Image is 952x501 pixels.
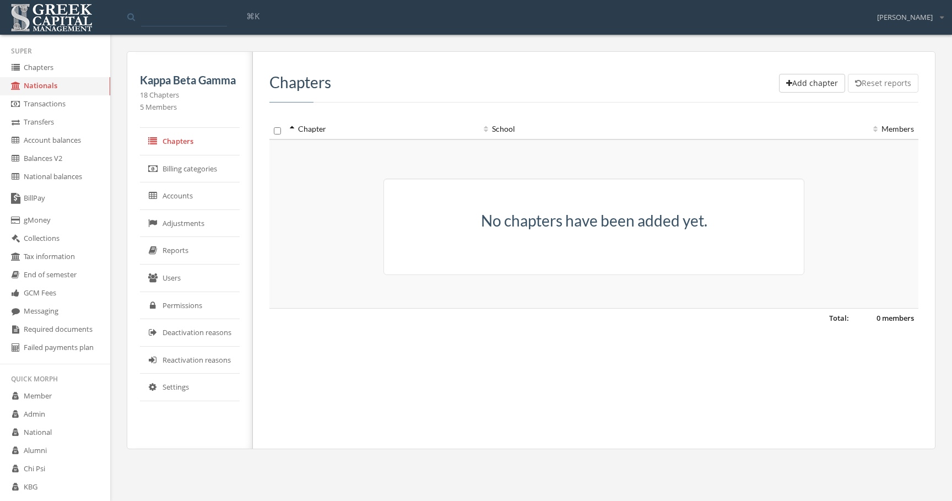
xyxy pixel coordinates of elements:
[870,4,944,23] div: [PERSON_NAME]
[140,292,240,320] a: Permissions
[140,128,240,155] a: Chapters
[858,123,914,134] div: Members
[848,74,918,93] button: Reset reports
[269,308,853,327] td: Total:
[269,74,918,91] h3: Chapters
[779,74,845,93] button: Add chapter
[140,347,240,374] a: Reactivation reasons
[140,74,240,86] h5: Kappa Beta Gamma
[140,182,240,210] a: Accounts
[877,12,933,23] span: [PERSON_NAME]
[877,313,914,323] span: 0 members
[140,155,240,183] a: Billing categories
[290,123,475,134] div: Chapter
[246,10,259,21] span: ⌘K
[140,237,240,265] a: Reports
[140,265,240,292] a: Users
[140,319,240,347] a: Deactivation reasons
[140,374,240,401] a: Settings
[397,212,791,229] h3: No chapters have been added yet.
[140,210,240,238] a: Adjustments
[140,90,179,100] span: 18 Chapters
[140,102,177,112] span: 5 Members
[484,123,849,134] div: School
